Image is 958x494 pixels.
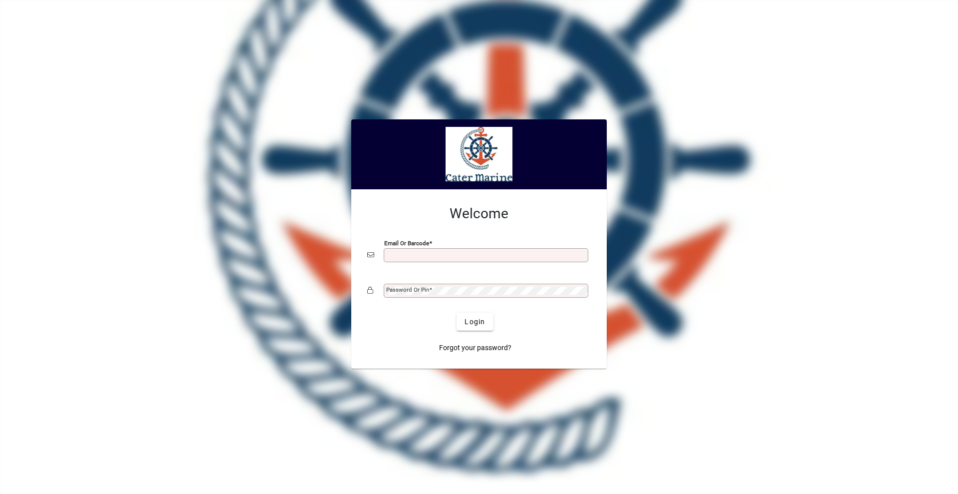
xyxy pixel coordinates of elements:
[367,205,591,222] h2: Welcome
[435,339,515,357] a: Forgot your password?
[386,286,429,293] mat-label: Password or Pin
[465,317,485,327] span: Login
[439,343,511,353] span: Forgot your password?
[384,240,429,247] mat-label: Email or Barcode
[457,313,493,331] button: Login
